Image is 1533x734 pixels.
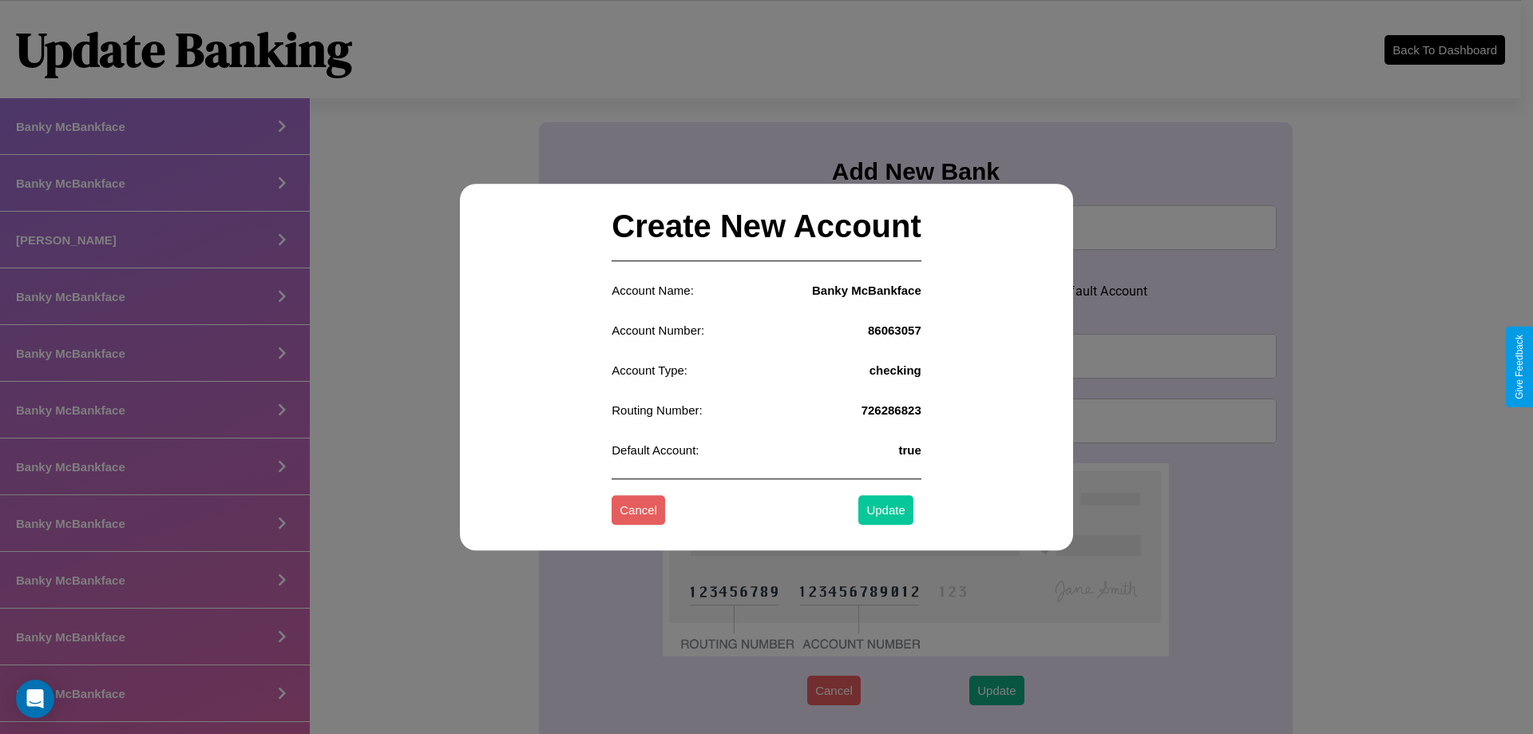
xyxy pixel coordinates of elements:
h4: true [898,443,921,457]
h4: 726286823 [862,403,921,417]
h4: checking [869,363,921,377]
div: Give Feedback [1514,335,1525,399]
p: Routing Number: [612,399,702,421]
h4: 86063057 [868,323,921,337]
div: Open Intercom Messenger [16,680,54,718]
p: Account Number: [612,319,704,341]
p: Default Account: [612,439,699,461]
p: Account Name: [612,280,694,301]
button: Update [858,496,913,526]
button: Cancel [612,496,665,526]
h4: Banky McBankface [812,284,921,297]
p: Account Type: [612,359,687,381]
h2: Create New Account [612,192,921,261]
